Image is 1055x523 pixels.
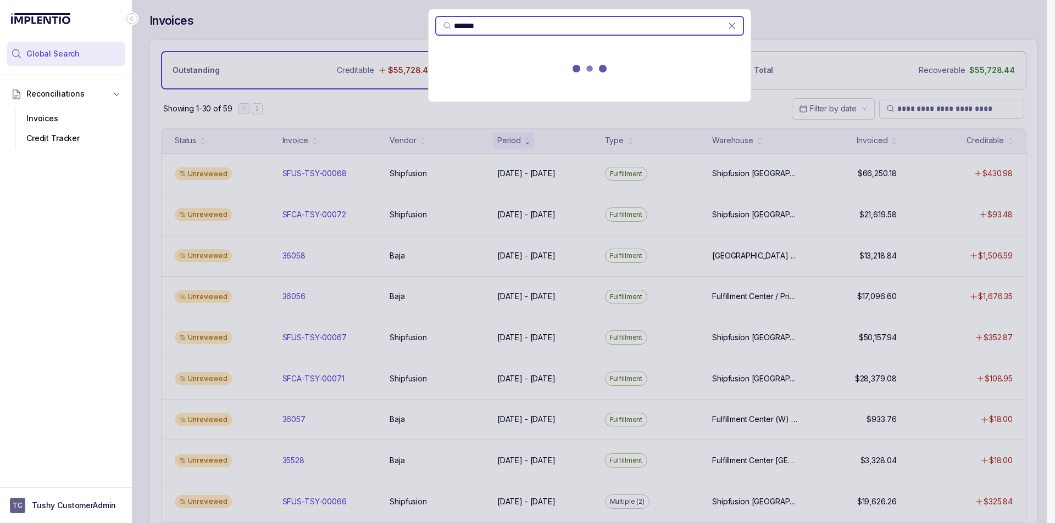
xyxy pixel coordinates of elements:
span: Reconciliations [26,88,85,99]
div: Reconciliations [7,106,125,151]
p: Tushy CustomerAdmin [32,500,116,511]
span: User initials [10,498,25,513]
button: Reconciliations [7,82,125,106]
div: Collapse Icon [125,12,138,25]
div: Invoices [15,109,116,128]
button: User initialsTushy CustomerAdmin [10,498,122,513]
span: Global Search [26,48,80,59]
div: Credit Tracker [15,128,116,148]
